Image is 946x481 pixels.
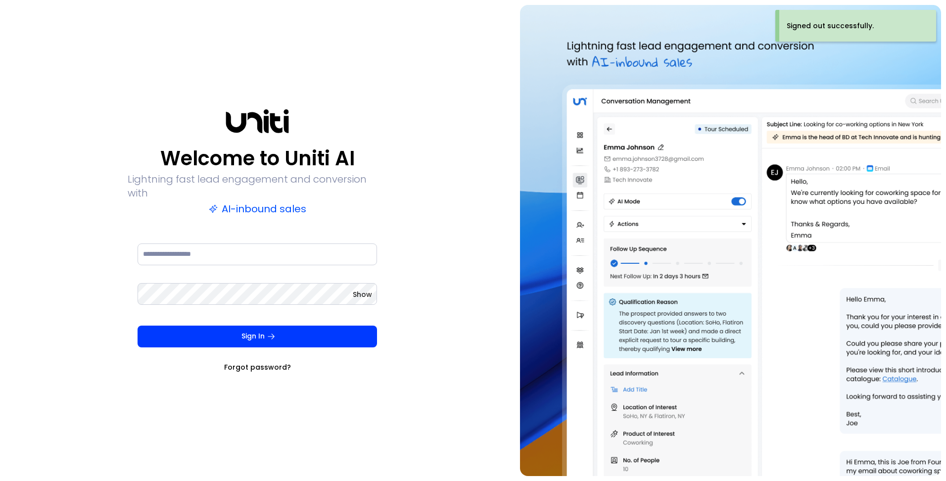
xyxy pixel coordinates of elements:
[138,326,377,347] button: Sign In
[353,289,372,299] button: Show
[128,172,387,200] p: Lightning fast lead engagement and conversion with
[520,5,941,476] img: auth-hero.png
[160,146,355,170] p: Welcome to Uniti AI
[224,362,291,372] a: Forgot password?
[787,21,874,31] div: Signed out successfully.
[209,202,306,216] p: AI-inbound sales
